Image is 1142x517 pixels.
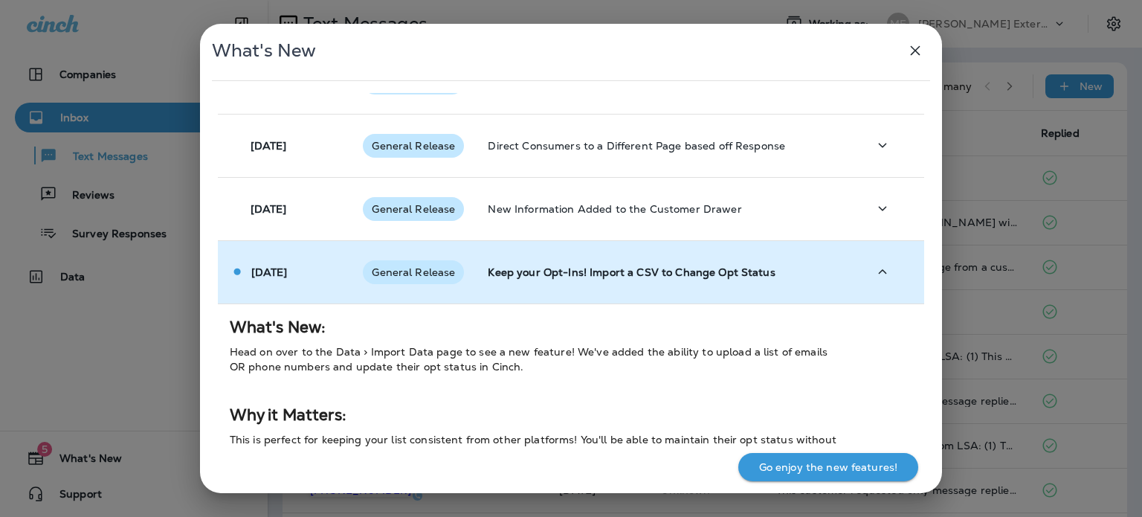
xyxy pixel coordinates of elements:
[230,432,844,462] p: This is perfect for keeping your list consistent from other platforms! You'll be able to maintain...
[488,266,844,278] p: Keep your Opt-Ins! Import a CSV to Change Opt Status
[488,140,844,152] p: Direct Consumers to a Different Page based off Response
[251,140,287,152] p: [DATE]
[230,317,326,337] strong: What's New:
[212,39,316,62] span: What's New
[230,405,346,425] strong: Why it Matters:
[251,266,288,278] p: [DATE]
[363,203,464,215] span: General Release
[738,453,919,481] button: Go enjoy the new features!
[363,266,464,278] span: General Release
[363,140,464,152] span: General Release
[759,461,898,473] p: Go enjoy the new features!
[488,203,844,215] p: New Information Added to the Customer Drawer
[251,203,287,215] p: [DATE]
[230,344,844,374] p: Head on over to the Data > Import Data page to see a new feature! We've added the ability to uplo...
